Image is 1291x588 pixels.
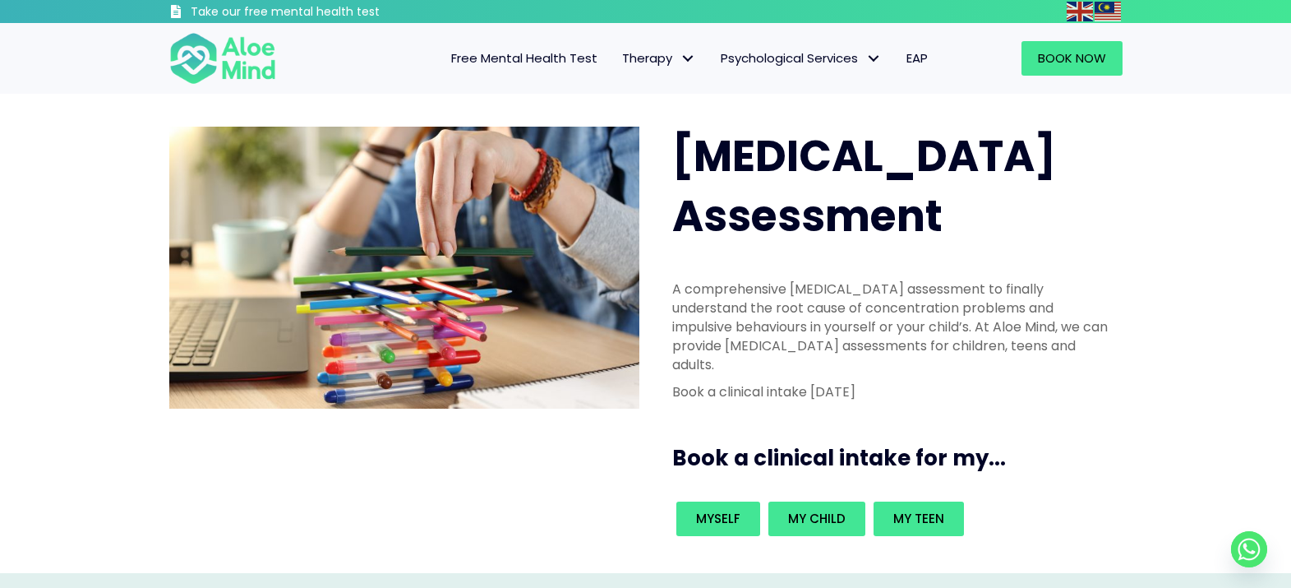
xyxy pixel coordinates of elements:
span: My teen [893,510,944,527]
a: Free Mental Health Test [439,41,610,76]
a: My teen [874,502,964,536]
span: Book Now [1038,49,1106,67]
h3: Book a clinical intake for my... [672,443,1129,473]
span: Therapy [622,49,696,67]
img: ms [1095,2,1121,21]
a: Psychological ServicesPsychological Services: submenu [708,41,894,76]
a: Take our free mental health test [169,4,468,23]
span: Myself [696,510,740,527]
p: Book a clinical intake [DATE] [672,382,1113,401]
span: [MEDICAL_DATA] Assessment [672,126,1056,246]
img: ADHD photo [169,127,639,409]
a: Whatsapp [1231,531,1267,567]
span: Therapy: submenu [676,47,700,71]
a: Malay [1095,2,1123,21]
span: Psychological Services: submenu [862,47,886,71]
h3: Take our free mental health test [191,4,468,21]
a: EAP [894,41,940,76]
a: Book Now [1021,41,1123,76]
p: A comprehensive [MEDICAL_DATA] assessment to finally understand the root cause of concentration p... [672,280,1113,375]
span: My child [788,510,846,527]
nav: Menu [297,41,940,76]
span: Free Mental Health Test [451,49,597,67]
span: EAP [906,49,928,67]
a: TherapyTherapy: submenu [610,41,708,76]
a: English [1067,2,1095,21]
span: Psychological Services [721,49,882,67]
img: en [1067,2,1093,21]
div: Book an intake for my... [672,498,1113,540]
a: My child [768,502,865,536]
a: Myself [676,502,760,536]
img: Aloe mind Logo [169,31,276,86]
